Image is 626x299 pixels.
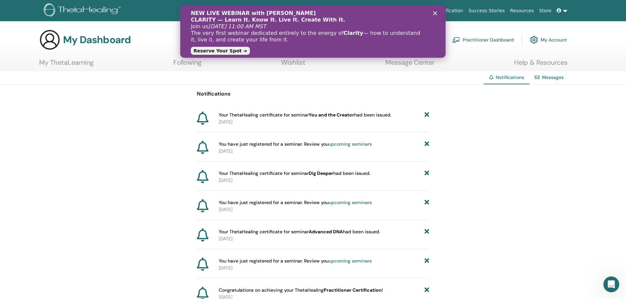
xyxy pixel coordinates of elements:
span: Your ThetaHealing certificate for seminar had been issued. [219,170,370,177]
p: [DATE] [219,148,429,155]
b: Practitioner Certification [324,287,382,293]
a: Courses & Seminars [380,5,432,17]
a: Store [537,5,554,17]
b: Dig Deeper [309,170,333,176]
a: Following [173,58,201,71]
span: You have just registered for a seminar. Review you [219,141,372,148]
a: About [361,5,380,17]
iframe: Intercom live chat [603,276,619,292]
p: [DATE] [219,177,429,184]
p: [DATE] [219,206,429,213]
span: Your ThetaHealing certificate for seminar had been issued. [219,112,391,118]
a: upcoming seminars [329,258,372,264]
img: cog.svg [530,34,538,45]
a: Message Center [385,58,434,71]
a: Resources [508,5,537,17]
a: upcoming seminars [329,199,372,205]
a: Wishlist [281,58,306,71]
a: upcoming seminars [329,141,372,147]
div: Schließen [253,6,260,10]
a: My ThetaLearning [39,58,94,71]
a: Success Stories [466,5,508,17]
img: chalkboard-teacher.svg [452,37,460,43]
a: Help & Resources [514,58,568,71]
img: logo.png [44,3,123,18]
span: Congratulations on achieving your ThetaHealing ! [219,287,383,294]
iframe: Intercom live chat Banner [180,5,446,58]
span: Notifications [496,74,524,80]
p: Notifications [197,90,429,98]
b: You and the Creator [309,112,354,118]
p: [DATE] [219,235,429,242]
img: generic-user-icon.jpg [39,29,60,50]
p: [DATE] [219,118,429,125]
b: Advanced DNA [309,229,343,235]
span: You have just registered for a seminar. Review you [219,199,372,206]
a: My Account [530,33,567,47]
a: Messages [542,74,564,80]
a: Certification [432,5,466,17]
a: Practitioner Dashboard [452,33,514,47]
h3: My Dashboard [63,34,131,46]
span: You have just registered for a seminar. Review you [219,258,372,264]
p: [DATE] [219,264,429,271]
span: Your ThetaHealing certificate for seminar had been issued. [219,228,380,235]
